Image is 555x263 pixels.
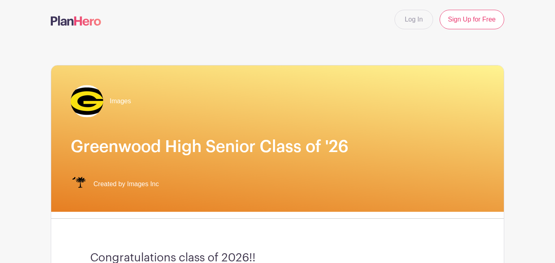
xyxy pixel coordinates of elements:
a: Log In [395,10,433,29]
img: IMAGES%20logo%20transparenT%20PNG%20s.png [71,176,87,192]
span: Images [110,96,131,106]
h1: Greenwood High Senior Class of '26 [71,137,484,156]
a: Sign Up for Free [440,10,504,29]
span: Created by Images Inc [93,179,159,189]
img: logo-507f7623f17ff9eddc593b1ce0a138ce2505c220e1c5a4e2b4648c50719b7d32.svg [51,16,101,26]
img: Greenwood.png [71,85,103,117]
